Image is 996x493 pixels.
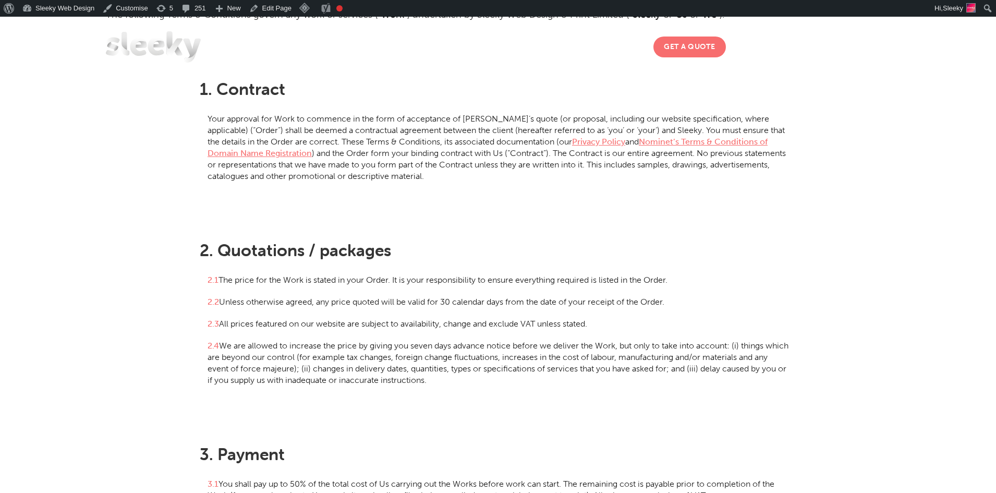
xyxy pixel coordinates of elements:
p: The price for the Work is stated in your Order. It is your responsibility to ensure everything re... [200,264,796,286]
div: Focus keyphrase not set [336,5,343,11]
a: Get A Quote [653,37,726,57]
img: Sleeky Web Design Newcastle [106,31,201,63]
a: Our Work [267,37,331,57]
strong: 2.4 [208,341,219,351]
a: Digital Marketing [550,37,649,57]
p: We are allowed to increase the price by giving you seven days advance notice before we deliver th... [200,330,796,386]
a: 0191 649 8949 [730,37,806,57]
a: Branding [483,37,546,57]
h2: 2. Quotations / packages [200,182,796,264]
strong: 2.1 [208,275,218,285]
a: Web Design [335,37,404,57]
p: All prices featured on our website are subject to availability, change and exclude VAT unless sta... [200,308,796,330]
p: Your approval for Work to commence in the form of acceptance of [PERSON_NAME]’s quote (or proposa... [200,103,796,182]
strong: 2.3 [208,319,219,329]
a: Ecommerce [409,37,479,57]
strong: 2.2 [208,297,219,307]
h2: 3. Payment [200,386,796,468]
strong: 3.1 [208,479,218,489]
a: Privacy Policy [572,137,625,147]
span: Sleeky [943,4,963,12]
img: sleeky-avatar.svg [966,3,976,13]
p: Unless otherwise agreed, any price quoted will be valid for 30 calendar days from the date of you... [200,286,796,308]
